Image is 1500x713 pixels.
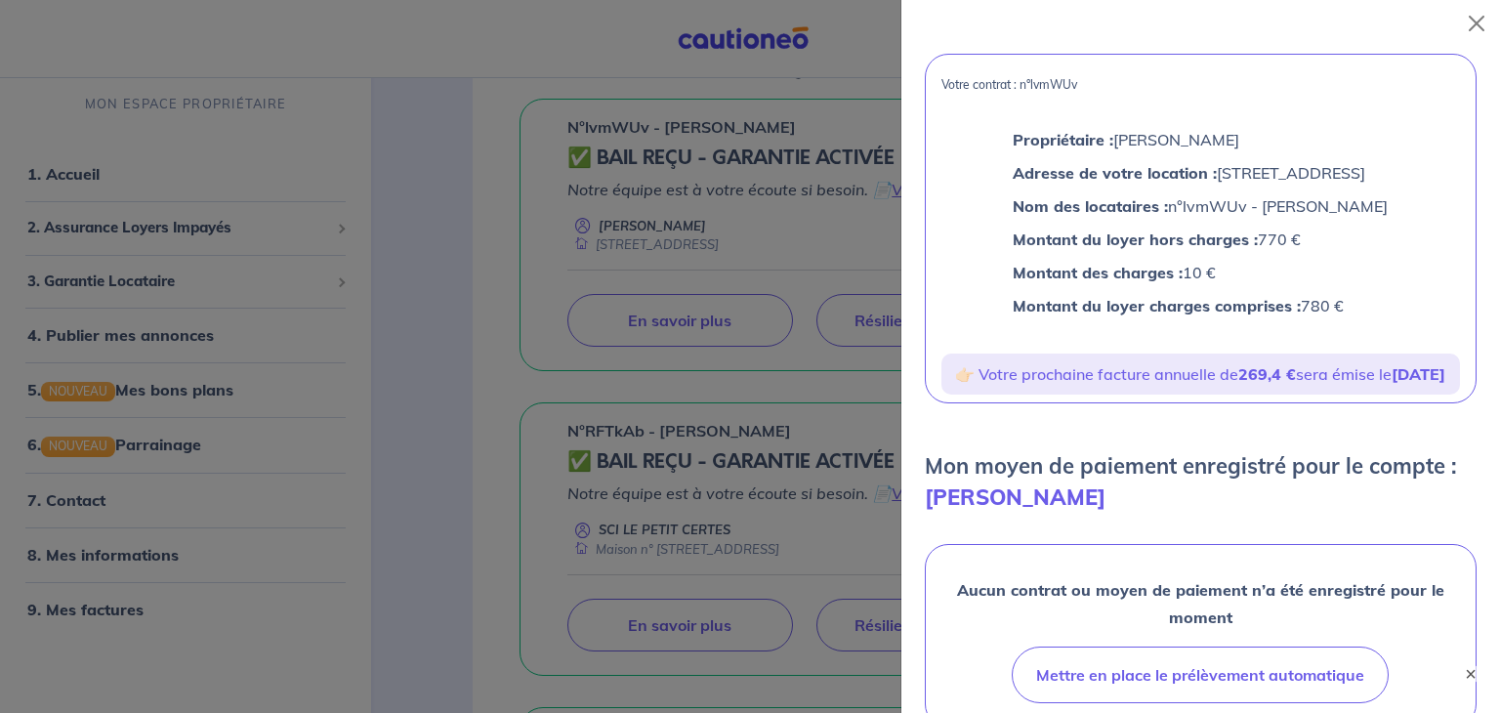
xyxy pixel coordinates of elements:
p: Mon moyen de paiement enregistré pour le compte : [925,450,1477,513]
strong: Montant du loyer hors charges : [1013,230,1258,249]
strong: Nom des locataires : [1013,196,1168,216]
strong: Propriétaire : [1013,130,1113,149]
button: × [1461,664,1480,684]
p: 780 € [1013,293,1388,318]
strong: 269,4 € [1238,364,1296,384]
p: n°lvmWUv - [PERSON_NAME] [1013,193,1388,219]
p: 770 € [1013,227,1388,252]
strong: [DATE] [1392,364,1445,384]
strong: Adresse de votre location : [1013,163,1217,183]
p: 👉🏻 Votre prochaine facture annuelle de sera émise le [949,361,1452,387]
p: [PERSON_NAME] [1013,127,1388,152]
button: Close [1461,8,1492,39]
p: Votre contrat : n°lvmWUv [941,78,1460,92]
strong: Montant des charges : [1013,263,1183,282]
p: 10 € [1013,260,1388,285]
strong: Montant du loyer charges comprises : [1013,296,1301,315]
p: [STREET_ADDRESS] [1013,160,1388,186]
strong: Aucun contrat ou moyen de paiement n’a été enregistré pour le moment [957,580,1444,627]
strong: [PERSON_NAME] [925,483,1105,511]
